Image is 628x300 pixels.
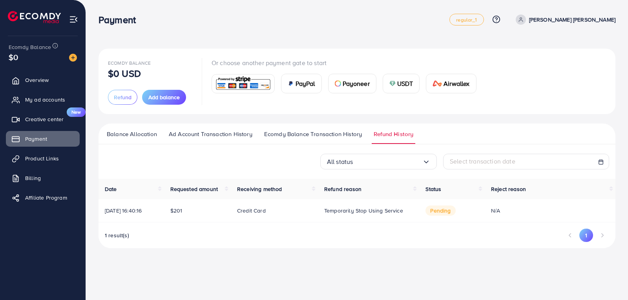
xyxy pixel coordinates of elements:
[69,54,77,62] img: image
[433,80,442,87] img: card
[108,69,141,78] p: $0 USD
[281,74,322,93] a: cardPayPal
[212,74,275,93] a: card
[25,76,49,84] span: Overview
[25,135,47,143] span: Payment
[6,131,80,147] a: Payment
[343,79,370,88] span: Payoneer
[25,194,67,202] span: Affiliate Program
[107,130,157,138] span: Balance Allocation
[6,92,80,107] a: My ad accounts
[25,155,59,162] span: Product Links
[169,130,252,138] span: Ad Account Transaction History
[389,80,396,87] img: card
[25,96,65,104] span: My ad accounts
[579,229,593,242] button: Go to page 1
[324,207,403,215] span: Temporarily stop using service
[296,79,315,88] span: PayPal
[67,107,86,117] span: New
[170,207,183,215] span: $201
[8,11,61,23] img: logo
[491,185,526,193] span: Reject reason
[105,231,129,239] span: 1 result(s)
[335,80,341,87] img: card
[214,75,272,92] img: card
[9,43,51,51] span: Ecomdy Balance
[114,93,131,101] span: Refund
[397,79,413,88] span: USDT
[449,14,484,25] a: regular_1
[6,170,80,186] a: Billing
[491,207,500,215] span: N/A
[69,15,78,24] img: menu
[324,185,361,193] span: Refund reason
[105,207,142,215] span: [DATE] 16:40:16
[99,14,142,25] h3: Payment
[25,174,41,182] span: Billing
[108,90,137,105] button: Refund
[563,229,609,242] ul: Pagination
[148,93,180,101] span: Add balance
[444,79,469,88] span: Airwallex
[6,72,80,88] a: Overview
[170,185,218,193] span: Requested amount
[425,205,455,216] span: pending
[6,190,80,205] a: Affiliate Program
[328,74,376,93] a: cardPayoneer
[142,90,186,105] button: Add balance
[529,15,615,24] p: [PERSON_NAME] [PERSON_NAME]
[327,156,353,168] span: All status
[212,58,483,67] p: Or choose another payment gate to start
[6,111,80,127] a: Creative centerNew
[456,17,477,22] span: regular_1
[383,74,420,93] a: cardUSDT
[374,130,413,138] span: Refund History
[426,74,476,93] a: cardAirwallex
[353,156,422,168] input: Search for option
[450,157,515,165] span: Select transaction date
[108,60,151,66] span: Ecomdy Balance
[425,185,441,193] span: Status
[288,80,294,87] img: card
[320,154,437,169] div: Search for option
[237,206,266,215] p: Credit card
[513,15,615,25] a: [PERSON_NAME] [PERSON_NAME]
[105,185,117,193] span: Date
[25,115,64,123] span: Creative center
[9,51,18,63] span: $0
[237,185,282,193] span: Receiving method
[264,130,362,138] span: Ecomdy Balance Transaction History
[6,151,80,166] a: Product Links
